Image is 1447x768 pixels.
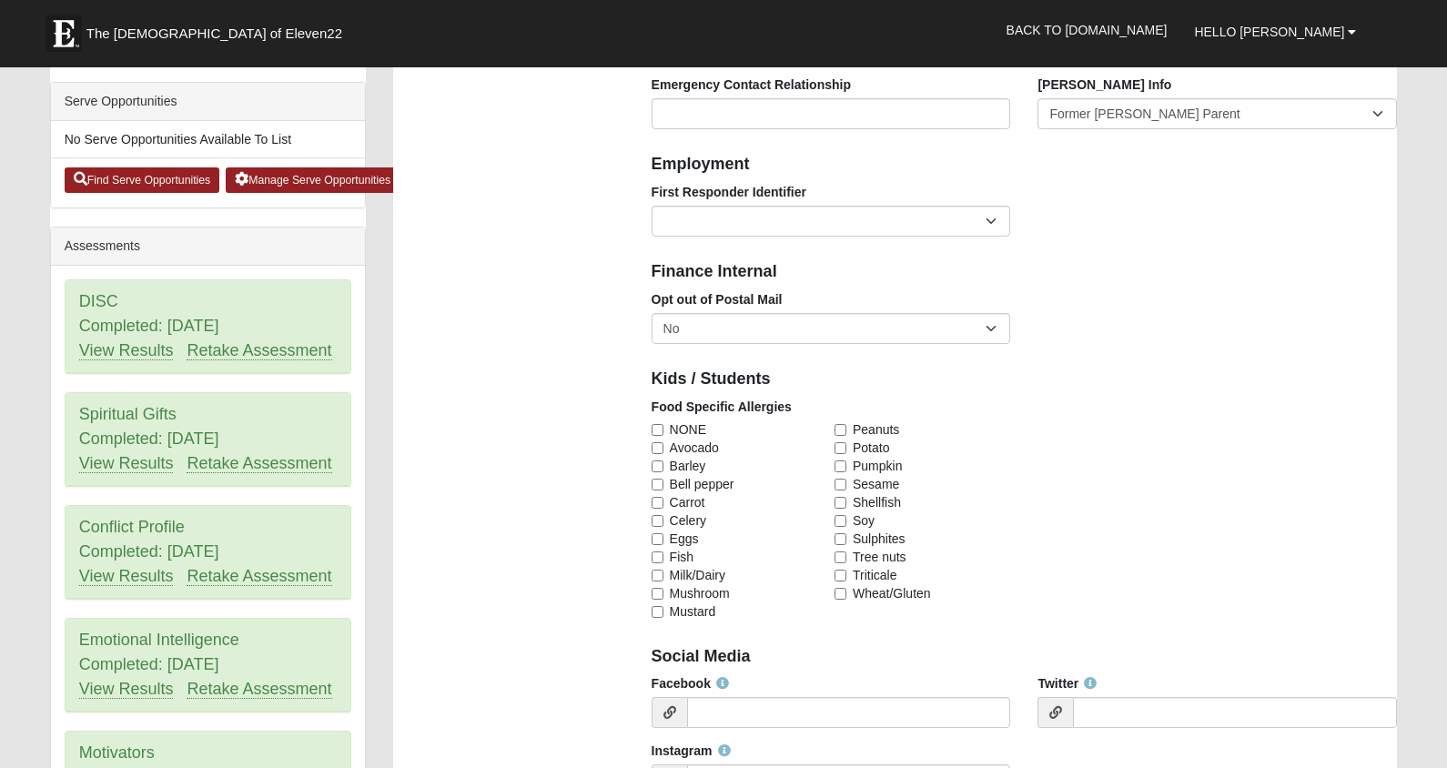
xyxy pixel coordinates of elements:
[652,588,663,600] input: Mushroom
[670,439,719,457] span: Avocado
[51,121,366,158] li: No Serve Opportunities Available To List
[853,420,899,439] span: Peanuts
[652,647,1398,667] h4: Social Media
[652,424,663,436] input: NONE
[652,606,663,618] input: Mustard
[652,551,663,563] input: Fish
[46,15,82,52] img: Eleven22 logo
[652,290,783,308] label: Opt out of Postal Mail
[36,6,400,52] a: The [DEMOGRAPHIC_DATA] of Eleven22
[1037,674,1097,692] label: Twitter
[993,7,1181,53] a: Back to [DOMAIN_NAME]
[1180,9,1370,55] a: Hello [PERSON_NAME]
[51,83,366,121] div: Serve Opportunities
[79,680,174,699] a: View Results
[66,280,351,373] div: DISC Completed: [DATE]
[187,680,331,699] a: Retake Assessment
[835,460,846,472] input: Pumpkin
[835,424,846,436] input: Peanuts
[652,442,663,454] input: Avocado
[670,584,730,602] span: Mushroom
[835,479,846,490] input: Sesame
[66,619,351,712] div: Emotional Intelligence Completed: [DATE]
[65,167,220,193] a: Find Serve Opportunities
[853,566,897,584] span: Triticale
[652,460,663,472] input: Barley
[1037,76,1171,94] label: [PERSON_NAME] Info
[853,530,906,548] span: Sulphites
[670,530,699,548] span: Eggs
[670,475,734,493] span: Bell pepper
[835,497,846,509] input: Shellfish
[187,341,331,360] a: Retake Assessment
[79,567,174,586] a: View Results
[1194,25,1344,39] span: Hello [PERSON_NAME]
[652,262,1398,282] h4: Finance Internal
[853,493,901,511] span: Shellfish
[835,570,846,581] input: Triticale
[652,155,1398,175] h4: Employment
[652,674,729,692] label: Facebook
[66,506,351,599] div: Conflict Profile Completed: [DATE]
[835,515,846,527] input: Soy
[853,511,875,530] span: Soy
[86,25,342,43] span: The [DEMOGRAPHIC_DATA] of Eleven22
[670,420,706,439] span: NONE
[853,457,902,475] span: Pumpkin
[652,497,663,509] input: Carrot
[670,602,716,621] span: Mustard
[66,393,351,486] div: Spiritual Gifts Completed: [DATE]
[652,369,1398,389] h4: Kids / Students
[79,454,174,473] a: View Results
[670,457,706,475] span: Barley
[652,398,792,416] label: Food Specific Allergies
[835,588,846,600] input: Wheat/Gluten
[835,551,846,563] input: Tree nuts
[670,566,725,584] span: Milk/Dairy
[853,439,889,457] span: Potato
[652,479,663,490] input: Bell pepper
[652,183,806,201] label: First Responder Identifier
[51,227,366,266] div: Assessments
[187,454,331,473] a: Retake Assessment
[652,515,663,527] input: Celery
[652,533,663,545] input: Eggs
[853,548,906,566] span: Tree nuts
[226,167,400,193] a: Manage Serve Opportunities
[835,442,846,454] input: Potato
[853,584,931,602] span: Wheat/Gluten
[652,570,663,581] input: Milk/Dairy
[835,533,846,545] input: Sulphites
[652,76,851,94] label: Emergency Contact Relationship
[79,341,174,360] a: View Results
[670,511,706,530] span: Celery
[187,567,331,586] a: Retake Assessment
[670,548,693,566] span: Fish
[853,475,899,493] span: Sesame
[670,493,705,511] span: Carrot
